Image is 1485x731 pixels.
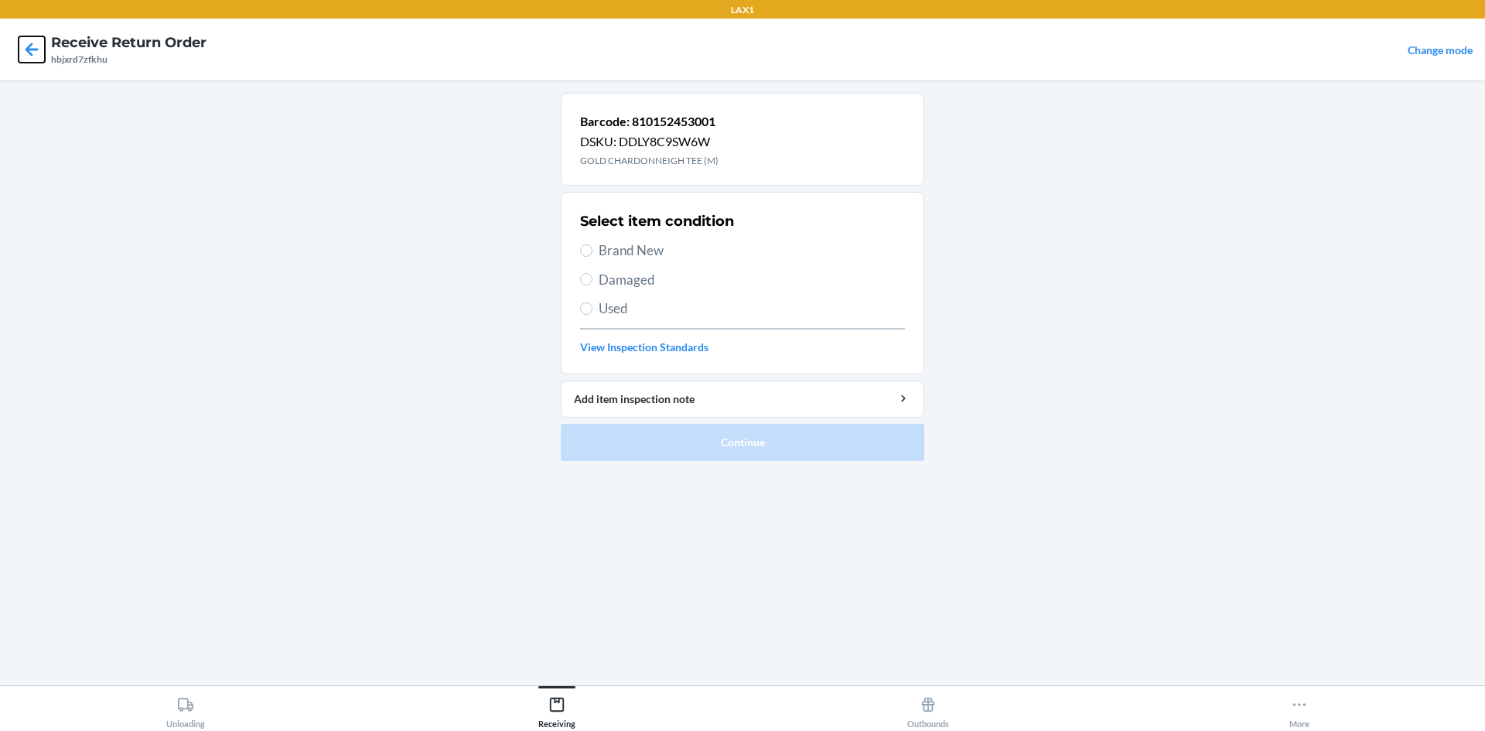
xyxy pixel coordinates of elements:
div: Unloading [166,690,205,729]
button: Receiving [371,686,742,729]
h2: Select item condition [580,211,734,231]
button: Continue [561,424,924,461]
button: Add item inspection note [561,381,924,418]
div: Outbounds [907,690,949,729]
span: Brand New [599,241,905,261]
input: Brand New [580,244,592,257]
div: Receiving [538,690,575,729]
p: Barcode: 810152453001 [580,112,719,131]
p: GOLD CHARDONNEIGH TEE (M) [580,154,719,168]
a: View Inspection Standards [580,339,905,355]
h4: Receive Return Order [51,32,207,53]
a: Change mode [1408,43,1473,56]
span: Used [599,299,905,319]
p: LAX1 [731,3,754,17]
div: hbjxrd7zfkhu [51,53,207,67]
span: Damaged [599,270,905,290]
p: DSKU: DDLY8C9SW6W [580,132,719,151]
div: More [1289,690,1309,729]
div: Add item inspection note [574,391,911,407]
button: Outbounds [742,686,1114,729]
button: More [1114,686,1485,729]
input: Used [580,302,592,315]
input: Damaged [580,273,592,285]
